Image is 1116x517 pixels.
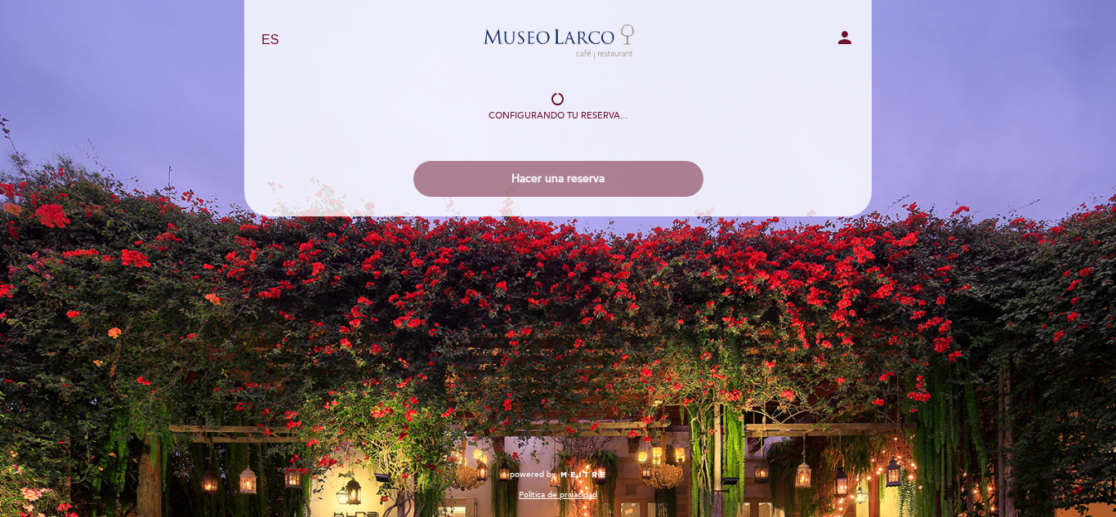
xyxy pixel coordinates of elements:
[560,471,606,479] img: MEITRE
[835,28,855,53] button: person
[510,469,606,480] a: powered by
[456,18,660,63] a: Museo [PERSON_NAME][GEOGRAPHIC_DATA] - Restaurant
[835,28,855,47] i: person
[519,489,597,501] a: Política de privacidad
[413,161,703,197] button: Hacer una reserva
[510,469,556,480] span: powered by
[489,109,627,123] div: Configurando tu reserva...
